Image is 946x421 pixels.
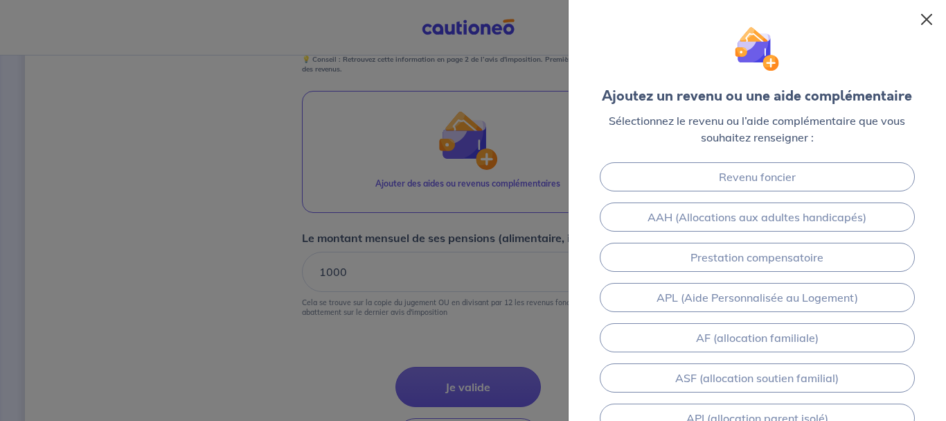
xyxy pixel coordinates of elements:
a: AF (allocation familiale) [600,323,914,352]
a: AAH (Allocations aux adultes handicapés) [600,203,914,232]
a: Prestation compensatoire [600,243,914,272]
button: Close [916,8,938,31]
img: illu_wallet.svg [735,26,780,71]
a: Revenu foncier [600,162,914,191]
a: ASF (allocation soutien familial) [600,363,914,393]
a: APL (Aide Personnalisée au Logement) [600,283,914,312]
div: Ajoutez un revenu ou une aide complémentaire [602,86,912,107]
p: Sélectionnez le revenu ou l’aide complémentaire que vous souhaitez renseigner : [591,112,924,146]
